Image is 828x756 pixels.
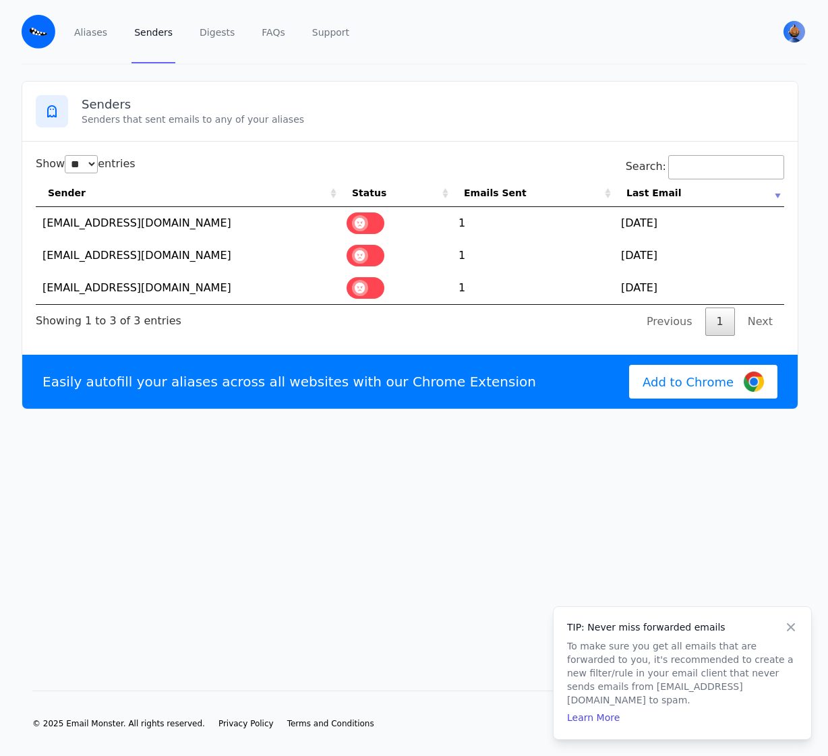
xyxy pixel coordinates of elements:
[36,305,181,329] div: Showing 1 to 3 of 3 entries
[65,155,98,173] select: Showentries
[567,620,798,634] h4: TIP: Never miss forwarded emails
[643,373,734,391] span: Add to Chrome
[32,718,205,729] li: © 2025 Email Monster. All rights reserved.
[614,207,784,239] td: [DATE]
[614,179,784,207] th: Last Email: activate to sort column ascending
[744,372,764,392] img: Google Chrome Logo
[82,96,784,113] h3: Senders
[36,272,340,304] td: [EMAIL_ADDRESS][DOMAIN_NAME]
[218,719,274,728] span: Privacy Policy
[783,21,805,42] img: Daniel's Avatar
[36,239,340,272] td: [EMAIL_ADDRESS][DOMAIN_NAME]
[36,207,340,239] td: [EMAIL_ADDRESS][DOMAIN_NAME]
[287,718,374,729] a: Terms and Conditions
[82,113,784,126] p: Senders that sent emails to any of your aliases
[218,718,274,729] a: Privacy Policy
[614,272,784,304] td: [DATE]
[705,308,735,336] a: 1
[668,155,784,179] input: Search:
[452,179,614,207] th: Emails Sent: activate to sort column ascending
[567,639,798,707] p: To make sure you get all emails that are forwarded to you, it's recommended to create a new filte...
[452,272,614,304] td: 1
[736,308,784,336] a: Next
[36,179,340,207] th: Sender: activate to sort column ascending
[626,160,784,173] label: Search:
[452,207,614,239] td: 1
[614,239,784,272] td: [DATE]
[42,372,536,391] p: Easily autofill your aliases across all websites with our Chrome Extension
[287,719,374,728] span: Terms and Conditions
[782,20,806,44] button: User menu
[36,157,136,170] label: Show entries
[635,308,704,336] a: Previous
[340,179,452,207] th: Status: activate to sort column ascending
[567,712,620,723] a: Learn More
[629,365,777,399] a: Add to Chrome
[22,15,55,49] img: Email Monster
[452,239,614,272] td: 1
